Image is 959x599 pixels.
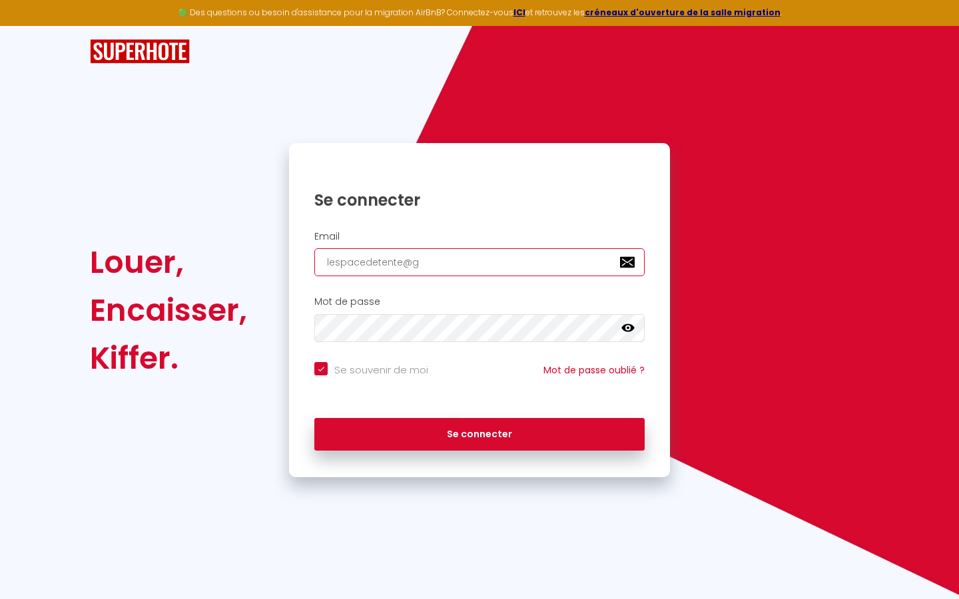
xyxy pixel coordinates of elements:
[543,363,645,377] a: Mot de passe oublié ?
[314,418,645,451] button: Se connecter
[90,286,247,334] div: Encaisser,
[90,238,247,286] div: Louer,
[585,7,781,18] a: créneaux d'ouverture de la salle migration
[314,190,645,210] h1: Se connecter
[513,7,525,18] a: ICI
[90,39,190,64] img: SuperHote logo
[314,231,645,242] h2: Email
[314,248,645,276] input: Ton Email
[314,296,645,307] h2: Mot de passe
[11,5,51,45] button: Ouvrir le widget de chat LiveChat
[90,334,247,382] div: Kiffer.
